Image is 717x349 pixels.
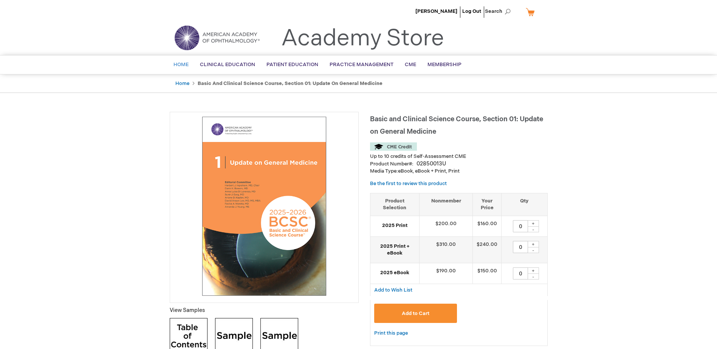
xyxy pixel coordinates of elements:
[200,62,255,68] span: Clinical Education
[419,263,473,284] td: $190.00
[473,216,502,236] td: $160.00
[374,269,415,276] strong: 2025 eBook
[370,168,548,175] p: eBook, eBook + Print, Print
[419,216,473,236] td: $200.00
[174,116,355,296] img: Basic and Clinical Science Course, Section 01: Update on General Medicine
[419,193,473,216] th: Nonmember
[513,267,528,280] input: Qty
[173,62,189,68] span: Home
[528,247,539,253] div: -
[281,25,444,52] a: Academy Store
[374,329,408,338] a: Print this page
[330,62,393,68] span: Practice Management
[370,153,548,160] li: Up to 10 credits of Self-Assessment CME
[419,236,473,263] td: $310.00
[415,8,457,14] a: [PERSON_NAME]
[473,193,502,216] th: Your Price
[175,80,189,86] a: Home
[374,287,412,293] a: Add to Wish List
[485,4,514,19] span: Search
[502,193,547,216] th: Qty
[266,62,318,68] span: Patient Education
[370,193,420,216] th: Product Selection
[370,181,447,187] a: Be the first to review this product
[513,220,528,232] input: Qty
[528,241,539,247] div: +
[528,220,539,227] div: +
[427,62,461,68] span: Membership
[374,243,415,257] strong: 2025 Print + eBook
[405,62,416,68] span: CME
[473,236,502,263] td: $240.00
[370,161,413,167] strong: Product Number
[402,310,429,317] span: Add to Cart
[528,273,539,280] div: -
[417,160,446,168] div: 02850013U
[528,226,539,232] div: -
[462,8,481,14] a: Log Out
[374,222,415,229] strong: 2025 Print
[370,142,417,151] img: CME Credit
[370,168,398,174] strong: Media Type:
[513,241,528,253] input: Qty
[473,263,502,284] td: $150.00
[370,115,543,136] span: Basic and Clinical Science Course, Section 01: Update on General Medicine
[198,80,383,86] strong: Basic and Clinical Science Course, Section 01: Update on General Medicine
[170,307,359,314] p: View Samples
[528,267,539,274] div: +
[374,304,457,323] button: Add to Cart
